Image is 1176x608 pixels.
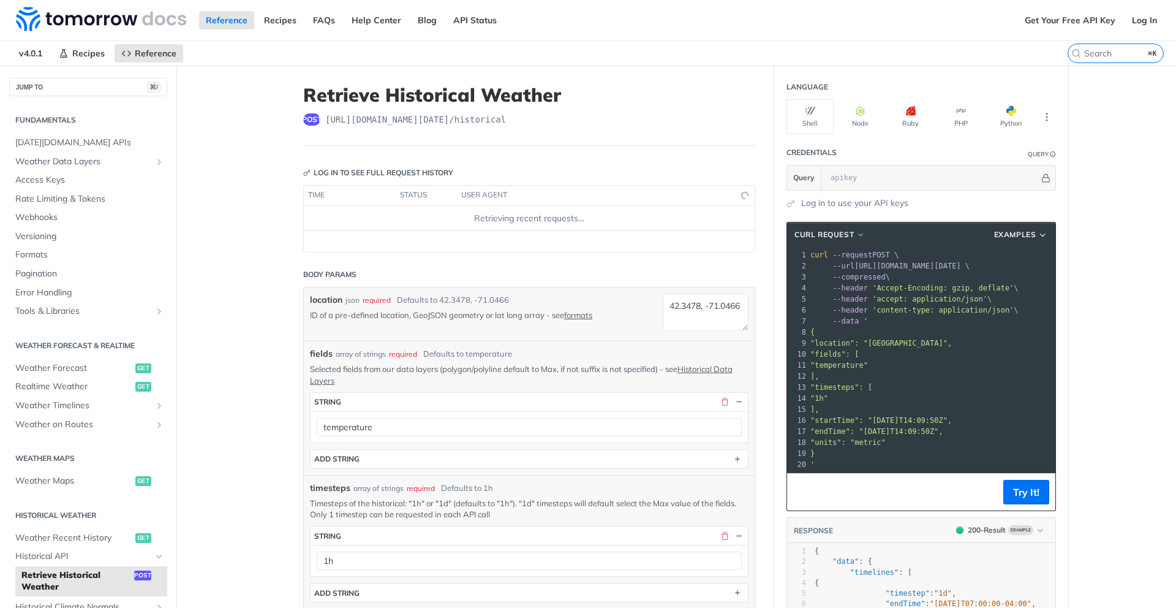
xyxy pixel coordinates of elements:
a: Weather Data LayersShow subpages for Weather Data Layers [9,153,167,171]
button: Python [987,99,1035,134]
button: Copy to clipboard [793,483,810,501]
div: 19 [787,448,808,459]
div: 4 [787,578,806,588]
a: Weather Forecastget [9,359,167,378]
span: post [303,113,320,126]
span: "units": "metric" [810,438,886,447]
textarea: 42.3478, -71.0466 [663,294,748,331]
span: Example [1008,525,1033,535]
a: Recipes [52,44,111,63]
div: 13 [787,382,808,393]
span: ⌘/ [147,82,160,93]
button: Query [787,165,821,190]
span: \ [810,284,1019,292]
div: 5 [787,294,808,305]
button: More Languages [1038,108,1056,126]
button: Delete [719,530,730,541]
span: --data [832,317,859,325]
div: 3 [787,568,806,578]
p: Selected fields from our data layers (polygon/polyline default to Max, if not suffix is not speci... [310,363,748,386]
span: [DATE][DOMAIN_NAME] APIs [15,137,164,149]
span: "data" [832,557,859,566]
span: Weather Maps [15,475,132,487]
span: { [815,579,819,587]
div: QueryInformation [1028,150,1056,159]
a: Recipes [257,11,303,29]
span: post [134,571,151,580]
a: Weather TimelinesShow subpages for Weather Timelines [9,397,167,415]
span: ' [864,317,868,325]
a: Log in to use your API keys [801,197,908,210]
a: Realtime Weatherget [9,378,167,396]
h2: Weather Maps [9,453,167,464]
div: Defaults to temperature [423,348,512,360]
span: Pagination [15,268,164,280]
button: Show subpages for Weather Timelines [154,401,164,411]
span: POST \ [810,251,899,259]
button: string [311,526,748,545]
span: Query [793,172,815,183]
a: FAQs [306,11,342,29]
th: user agent [457,186,730,205]
a: Tools & LibrariesShow subpages for Tools & Libraries [9,302,167,321]
span: Weather on Routes [15,419,151,431]
a: Weather Mapsget [9,472,167,490]
div: string [314,397,341,406]
h2: Weather Forecast & realtime [9,340,167,351]
div: 7 [787,316,808,327]
span: --request [832,251,872,259]
span: ], [810,372,819,381]
span: --header [832,295,868,303]
span: get [135,533,151,543]
span: ], [810,405,819,414]
input: apikey [824,165,1039,190]
p: ID of a pre-defined location, GeoJSON geometry or lat long array - see [310,310,644,321]
span: https://api.tomorrow.io/v4/historical [325,113,506,126]
div: 11 [787,360,808,371]
button: 200200-ResultExample [950,524,1049,536]
button: Hide [1039,172,1052,184]
button: ADD string [311,450,748,468]
a: Access Keys [9,171,167,189]
a: Historical Data Layers [310,364,733,385]
button: Hide [733,530,744,541]
div: ADD string [314,454,360,463]
div: 18 [787,437,808,448]
svg: More ellipsis [1041,112,1052,123]
span: fields [310,348,333,360]
div: Language [786,82,828,93]
span: Versioning [15,230,164,243]
label: location [310,294,342,306]
button: Show subpages for Tools & Libraries [154,306,164,316]
span: curl [810,251,828,259]
a: [DATE][DOMAIN_NAME] APIs [9,134,167,152]
div: required [407,483,435,494]
div: 1 [787,249,808,260]
span: Retrieve Historical Weather [21,569,131,593]
span: "endTime" [886,599,925,608]
a: Error Handling [9,284,167,302]
div: ADD string [314,588,360,598]
th: status [396,186,457,205]
a: Get Your Free API Key [1018,11,1122,29]
span: get [135,363,151,373]
span: 'Accept-Encoding: gzip, deflate' [872,284,1014,292]
button: Delete [719,397,730,408]
h1: Retrieve Historical Weather [303,84,755,106]
span: 'accept: application/json' [872,295,987,303]
a: Weather on RoutesShow subpages for Weather on Routes [9,416,167,434]
span: : , [815,589,956,598]
span: "[DATE]T07:00:00-04:00" [930,599,1031,608]
a: Blog [411,11,443,29]
span: { [810,328,815,336]
span: ' [810,460,815,469]
span: "timelines" [850,568,899,577]
a: Help Center [345,11,408,29]
button: Ruby [887,99,934,134]
button: JUMP TO⌘/ [9,78,167,96]
button: Hide [733,397,744,408]
div: 10 [787,349,808,360]
span: --compressed [832,273,886,281]
span: --header [832,306,868,314]
span: Reference [135,48,176,59]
